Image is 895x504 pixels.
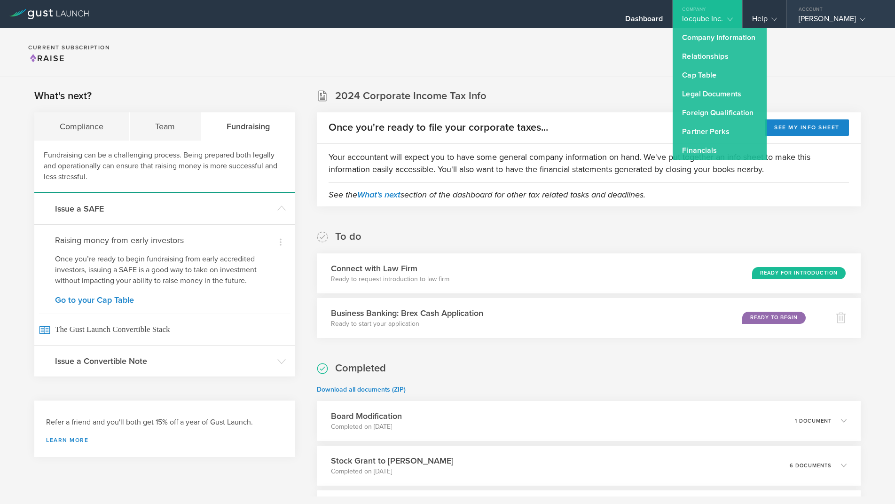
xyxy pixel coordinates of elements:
h4: Raising money from early investors [55,234,275,246]
h3: Issue a Convertible Note [55,355,273,367]
p: Completed on [DATE] [331,467,454,476]
p: Ready to request introduction to law firm [331,275,449,284]
p: Once you’re ready to begin fundraising from early accredited investors, issuing a SAFE is a good ... [55,254,275,286]
span: The Gust Launch Convertible Stack [39,314,290,345]
div: Fundraising [201,112,296,141]
h3: Refer a friend and you'll both get 15% off a year of Gust Launch. [46,417,283,428]
a: Go to your Cap Table [55,296,275,304]
h2: To do [335,230,361,244]
h3: Connect with Law Firm [331,262,449,275]
div: Business Banking: Brex Cash ApplicationReady to start your applicationReady to Begin [317,298,821,338]
span: Raise [28,53,65,63]
div: Dashboard [625,14,663,28]
h3: Business Banking: Brex Cash Application [331,307,483,319]
h2: Current Subscription [28,45,110,50]
h3: Board Modification [331,410,402,422]
h2: What's next? [34,89,92,103]
a: The Gust Launch Convertible Stack [34,314,295,345]
div: Team [130,112,201,141]
p: Completed on [DATE] [331,422,402,432]
em: See the section of the dashboard for other tax related tasks and deadlines. [329,189,645,200]
button: See my info sheet [765,119,849,136]
a: What's next [357,189,400,200]
h3: Issue a SAFE [55,203,273,215]
h2: 2024 Corporate Income Tax Info [335,89,487,103]
h2: Once you're ready to file your corporate taxes... [329,121,548,134]
div: Compliance [34,112,130,141]
a: Download all documents (ZIP) [317,386,406,394]
p: Your accountant will expect you to have some general company information on hand. We've put toget... [329,151,849,175]
p: Ready to start your application [331,319,483,329]
div: Ready to Begin [742,312,806,324]
iframe: Chat Widget [848,459,895,504]
div: Help [752,14,777,28]
div: Fundraising can be a challenging process. Being prepared both legally and operationally can ensur... [34,141,295,193]
h3: Stock Grant to [PERSON_NAME] [331,455,454,467]
h2: Completed [335,362,386,375]
div: Connect with Law FirmReady to request introduction to law firmReady for Introduction [317,253,861,293]
a: Learn more [46,437,283,443]
p: 1 document [795,418,832,424]
p: 6 documents [790,463,832,468]
div: Ready for Introduction [752,267,846,279]
div: locqube Inc. [682,14,732,28]
div: [PERSON_NAME] [799,14,879,28]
